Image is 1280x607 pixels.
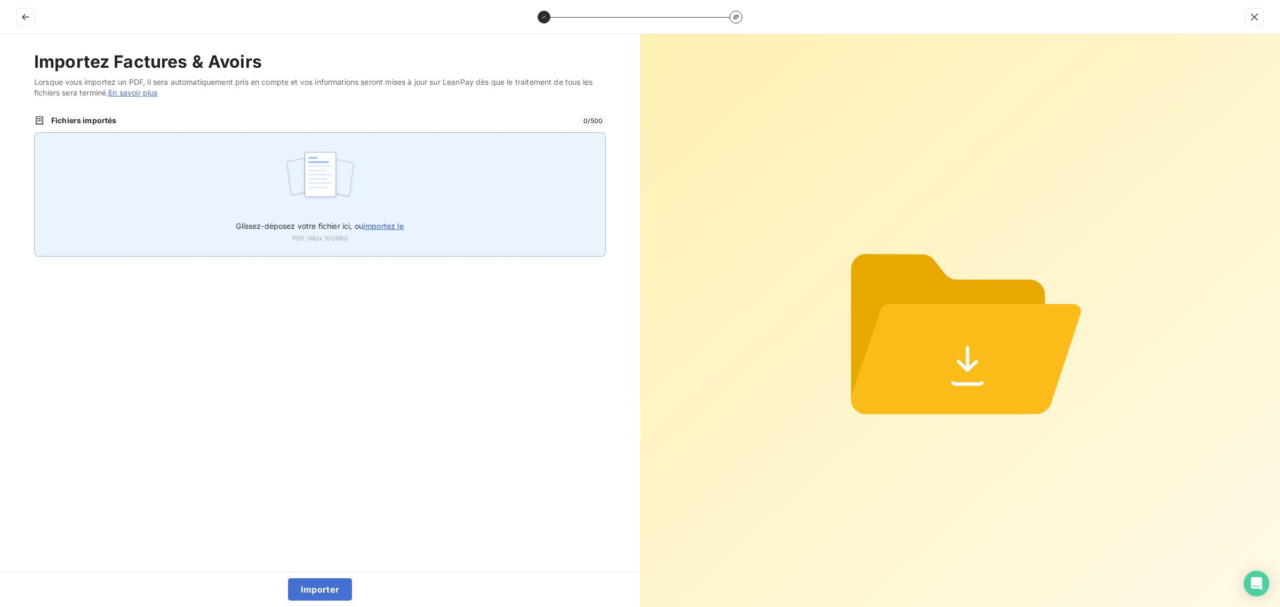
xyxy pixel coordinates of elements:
div: Open Intercom Messenger [1244,571,1269,596]
span: Lorsque vous importez un PDF, il sera automatiquement pris en compte et vos informations seront m... [34,77,606,98]
button: Importer [288,578,353,601]
span: PDF (Max 100Mo) [292,234,348,243]
span: Glissez-déposez votre fichier ici, ou [236,221,404,230]
span: Fichiers importés [51,115,574,126]
h2: Importez Factures & Avoirs [34,51,606,73]
span: 0 / 500 [580,116,606,125]
a: En savoir plus [108,88,157,97]
img: illustration [285,146,356,214]
span: importez le [363,221,404,230]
